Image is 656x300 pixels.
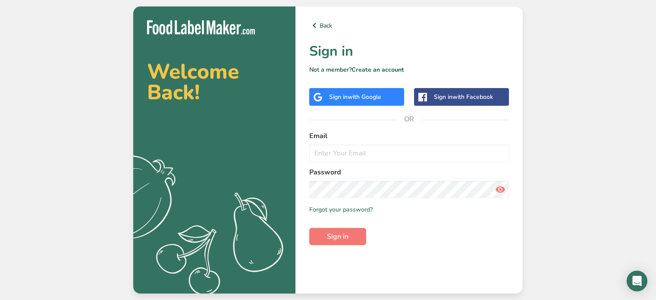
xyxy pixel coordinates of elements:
span: with Facebook [452,93,493,101]
a: Back [309,20,509,31]
p: Not a member? [309,65,509,74]
button: Sign in [309,228,366,245]
a: Create an account [352,66,404,74]
h2: Welcome Back! [147,61,282,103]
input: Enter Your Email [309,145,509,162]
div: Sign in [434,92,493,101]
label: Password [309,167,509,177]
div: Sign in [329,92,381,101]
img: Food Label Maker [147,20,255,35]
h1: Sign in [309,41,509,62]
a: Forgot your password? [309,205,373,214]
span: Sign in [327,231,348,242]
span: OR [396,106,422,132]
span: with Google [348,93,381,101]
div: Open Intercom Messenger [627,271,647,291]
label: Email [309,131,509,141]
